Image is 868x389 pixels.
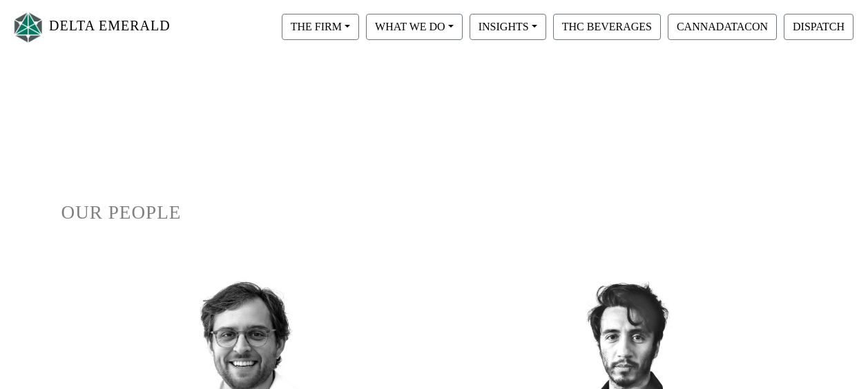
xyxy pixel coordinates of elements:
[553,14,661,40] button: THC BEVERAGES
[282,14,359,40] button: THE FIRM
[11,6,171,49] a: DELTA EMERALD
[780,20,857,32] a: DISPATCH
[550,20,664,32] a: THC BEVERAGES
[61,201,807,224] h1: OUR PEOPLE
[664,20,780,32] a: CANNADATACON
[668,14,777,40] button: CANNADATACON
[11,9,46,46] img: Logo
[470,14,546,40] button: INSIGHTS
[784,14,853,40] button: DISPATCH
[366,14,463,40] button: WHAT WE DO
